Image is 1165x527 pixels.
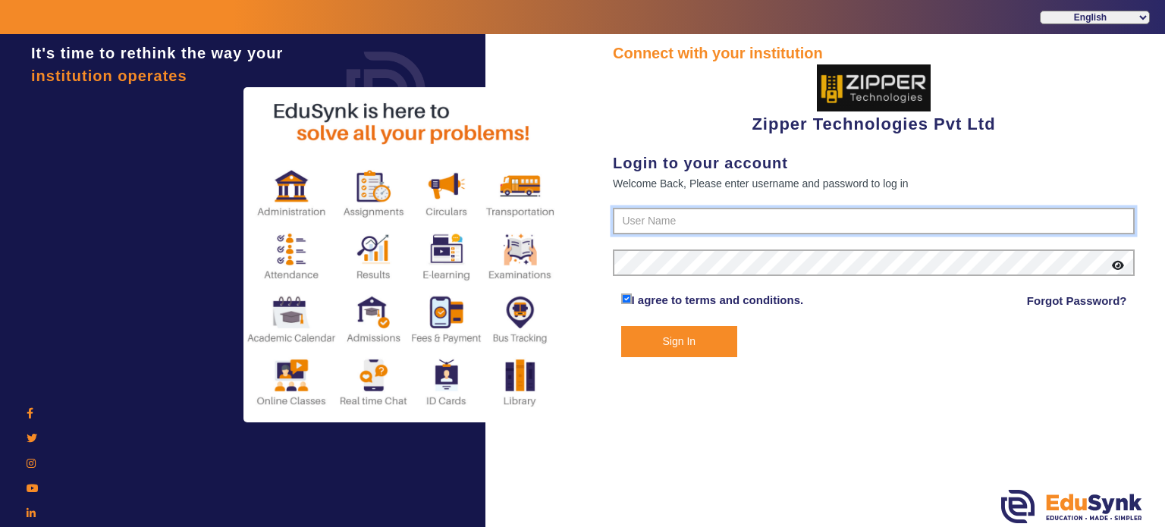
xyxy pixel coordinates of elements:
span: institution operates [31,67,187,84]
img: login.png [329,34,443,148]
div: Zipper Technologies Pvt Ltd [613,64,1135,136]
div: Login to your account [613,152,1135,174]
img: edusynk.png [1001,490,1142,523]
span: It's time to rethink the way your [31,45,283,61]
button: Sign In [621,326,738,357]
img: 36227e3f-cbf6-4043-b8fc-b5c5f2957d0a [817,64,931,111]
img: login2.png [243,87,562,422]
a: Forgot Password? [1027,292,1127,310]
a: I agree to terms and conditions. [632,293,804,306]
input: User Name [613,208,1135,235]
div: Welcome Back, Please enter username and password to log in [613,174,1135,193]
div: Connect with your institution [613,42,1135,64]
